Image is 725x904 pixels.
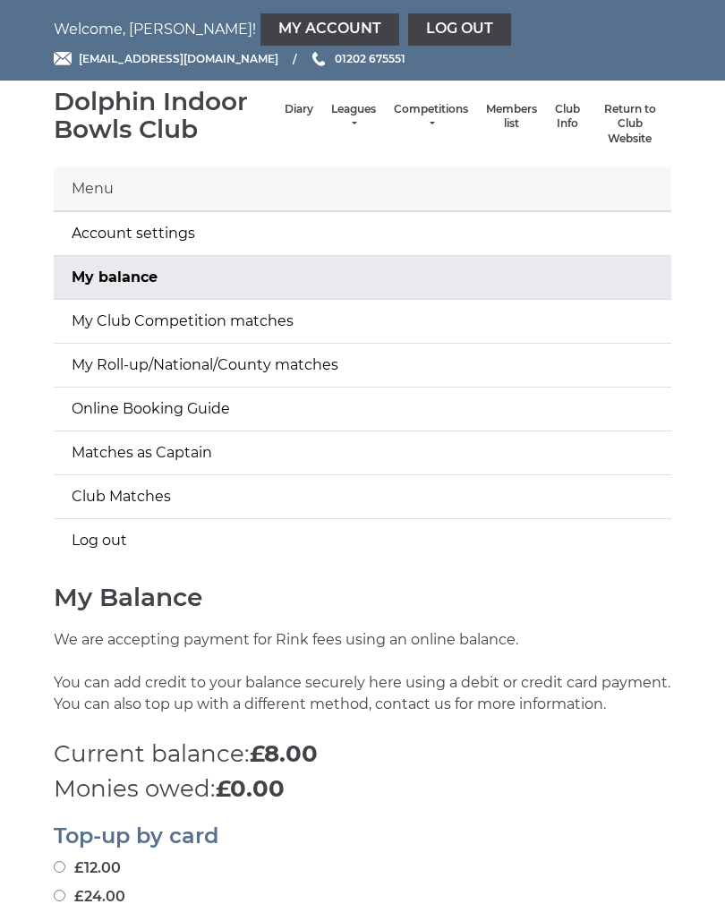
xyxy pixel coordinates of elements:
p: Monies owed: [54,772,671,806]
a: Club Matches [54,475,671,518]
a: Log out [54,519,671,562]
a: Phone us 01202 675551 [310,50,405,67]
a: Leagues [331,102,376,132]
strong: £8.00 [250,739,318,768]
span: 01202 675551 [335,52,405,65]
a: Competitions [394,102,468,132]
a: Return to Club Website [598,102,662,147]
img: Email [54,52,72,65]
a: Matches as Captain [54,431,671,474]
span: [EMAIL_ADDRESS][DOMAIN_NAME] [79,52,278,65]
a: My balance [54,256,671,299]
h2: Top-up by card [54,824,671,848]
nav: Welcome, [PERSON_NAME]! [54,13,671,46]
img: Phone us [312,52,325,66]
a: Email [EMAIL_ADDRESS][DOMAIN_NAME] [54,50,278,67]
a: Log out [408,13,511,46]
a: Club Info [555,102,580,132]
p: We are accepting payment for Rink fees using an online balance. You can add credit to your balanc... [54,629,671,737]
input: £24.00 [54,890,65,901]
input: £12.00 [54,861,65,873]
a: Members list [486,102,537,132]
label: £12.00 [54,857,121,879]
strong: £0.00 [216,774,285,803]
a: Diary [285,102,313,117]
a: My Account [260,13,399,46]
a: Account settings [54,212,671,255]
div: Dolphin Indoor Bowls Club [54,88,276,143]
p: Current balance: [54,737,671,772]
a: My Club Competition matches [54,300,671,343]
a: My Roll-up/National/County matches [54,344,671,387]
div: Menu [54,167,671,211]
a: Online Booking Guide [54,388,671,431]
h1: My Balance [54,584,671,611]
